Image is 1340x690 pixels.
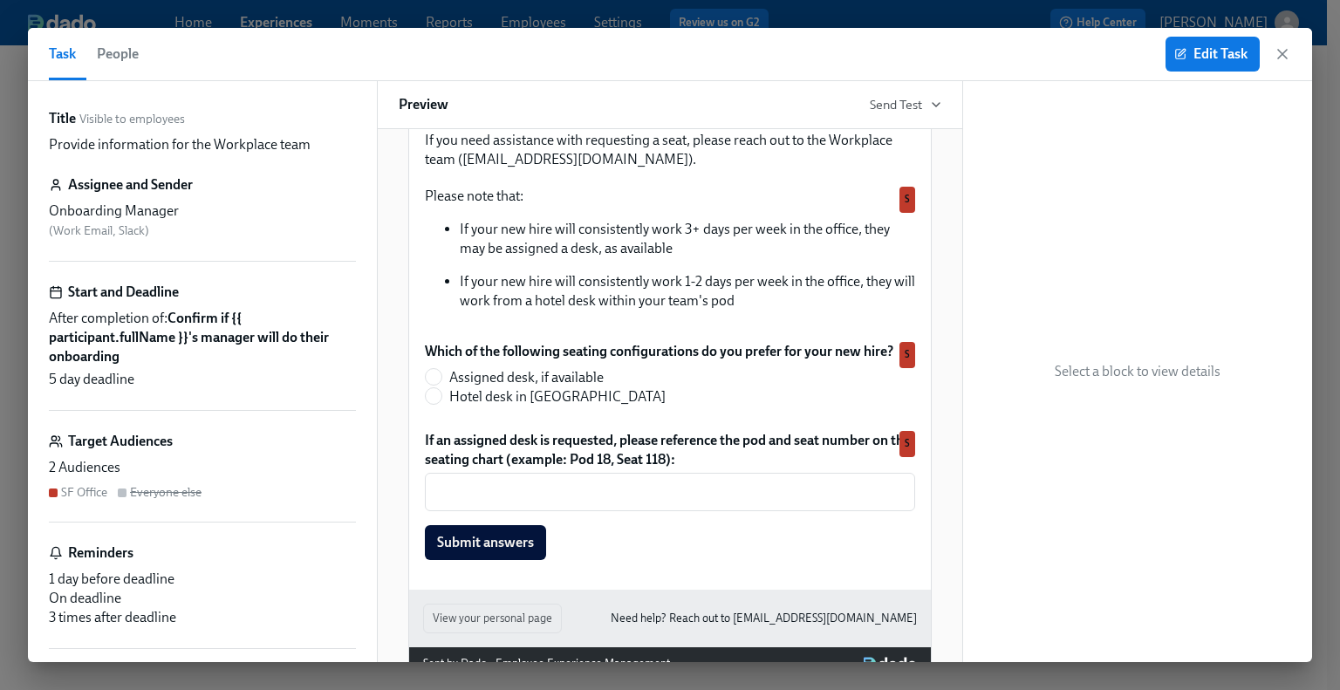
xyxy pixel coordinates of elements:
div: If an assigned desk is requested, please reference the pod and seat number on the seating chart (... [423,429,917,562]
div: 1 day before deadline [49,570,356,589]
div: 2 Audiences [49,458,356,477]
p: Provide information for the Workplace team [49,135,311,154]
h6: Target Audiences [68,432,173,451]
h6: Start and Deadline [68,283,179,302]
div: Please note that: If your new hire will consistently work 3+ days per week in the office, they ma... [423,185,917,326]
span: Task [49,42,76,66]
button: Edit Task [1166,37,1260,72]
span: After completion of: [49,309,356,366]
span: View your personal page [433,610,552,627]
h6: Assignee and Sender [68,175,193,195]
a: Need help? Reach out to [EMAIL_ADDRESS][DOMAIN_NAME] [611,609,917,628]
div: Which of the following seating configurations do you prefer for your new hire?Assigned desk, if a... [423,340,917,415]
div: Onboarding Manager [49,202,356,221]
div: 3 times after deadline [49,608,356,627]
span: People [97,42,139,66]
span: Visible to employees [79,111,185,127]
div: Used by SF Office audience [899,342,915,368]
strong: Confirm if ​{​{ participant.fullName }}'s manager will do their onboarding [49,310,329,365]
h6: Reminders [68,543,133,563]
div: Everyone else [130,484,202,501]
h6: Preview [399,95,448,114]
img: Dado [864,657,917,671]
button: Send Test [870,96,941,113]
div: Sent by Dado - Employee Experience Management [423,654,670,673]
div: Used by SF Office audience [899,431,915,457]
span: Edit Task [1178,45,1248,63]
span: ( Work Email, Slack ) [49,223,149,238]
div: Used by SF Office audience [899,187,915,213]
div: On deadline [49,589,356,608]
span: 5 day deadline [49,370,134,389]
div: SF Office [61,484,107,501]
button: View your personal page [423,604,562,633]
div: Select a block to view details [963,81,1312,662]
label: Title [49,109,76,128]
